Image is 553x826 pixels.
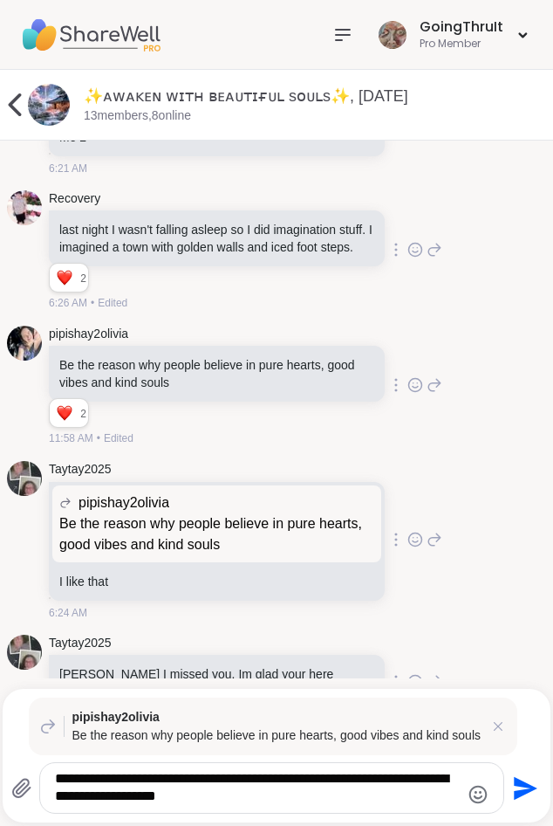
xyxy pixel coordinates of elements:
textarea: Type your message [55,770,459,806]
img: https://sharewell-space-live.sfo3.digitaloceanspaces.com/user-generated/455f6490-58f0-40b2-a8cb-0... [7,635,42,670]
p: Be the reason why people believe in pure hearts, good vibes and kind souls [59,513,374,555]
span: Edited [104,430,133,446]
a: Taytay2025 [49,461,112,478]
img: https://sharewell-space-live.sfo3.digitaloceanspaces.com/user-generated/d00611f7-7241-4821-a0f6-1... [7,326,42,361]
span: pipishay2olivia [79,492,169,513]
a: pipishay2olivia [49,326,128,343]
span: • [97,430,100,446]
div: GoingThruIt [420,17,503,37]
p: last night I wasn't falling asleep so I did imagination stuff. I imagined a town with golden wall... [59,221,374,256]
img: https://sharewell-space-live.sfo3.digitaloceanspaces.com/user-generated/455f6490-58f0-40b2-a8cb-0... [7,461,42,496]
img: ✨ᴀᴡᴀᴋᴇɴ ᴡɪᴛʜ ʙᴇᴀᴜᴛɪғᴜʟ sᴏᴜʟs✨, Sep 12 [28,84,70,126]
span: 2 [80,406,88,422]
span: 6:24 AM [49,605,87,621]
p: I like that [59,573,374,590]
span: 11:58 AM [49,430,93,446]
button: Reactions: love [55,271,73,285]
button: Send [504,768,543,808]
div: Reaction list [50,264,80,292]
span: Edited [98,295,127,311]
img: https://sharewell-space-live.sfo3.digitaloceanspaces.com/user-generated/c703a1d2-29a7-4d77-aef4-3... [7,190,42,225]
p: [PERSON_NAME] I missed you. Im glad your here [DATE] [59,665,374,700]
span: • [91,295,94,311]
p: Be the reason why people believe in pure hearts, good vibes and kind souls [59,356,374,391]
a: Recovery [49,190,100,208]
p: 13 members, 8 online [84,107,191,125]
button: Emoji picker [468,784,488,805]
span: 2 [80,271,88,286]
span: 6:26 AM [49,295,87,311]
img: GoingThruIt [379,21,406,49]
img: ShareWell Nav Logo [21,4,160,65]
div: Pro Member [420,37,503,52]
span: pipishay2olivia [72,708,481,726]
button: Reactions: love [55,406,73,420]
span: 6:21 AM [49,161,87,176]
a: Taytay2025 [49,635,112,652]
div: Reaction list [50,399,80,427]
p: Be the reason why people believe in pure hearts, good vibes and kind souls [72,726,481,745]
a: ✨ᴀᴡᴀᴋᴇɴ ᴡɪᴛʜ ʙᴇᴀᴜᴛɪғᴜʟ sᴏᴜʟs✨, [DATE] [84,87,408,105]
